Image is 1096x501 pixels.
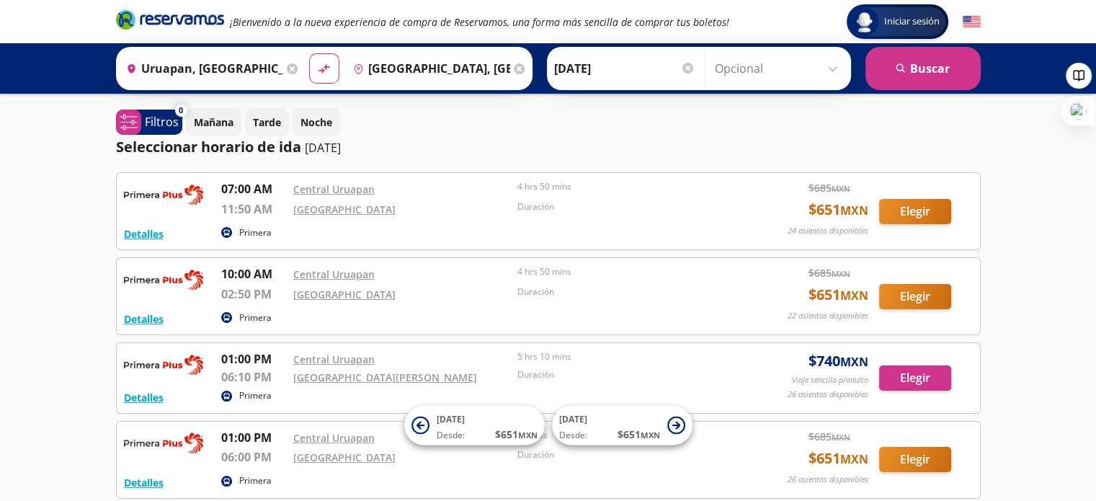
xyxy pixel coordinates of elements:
span: $ 685 [808,265,850,280]
p: [DATE] [305,139,341,156]
a: Brand Logo [116,9,224,35]
small: MXN [840,354,868,370]
span: Desde: [437,429,465,442]
span: $ 651 [618,427,660,442]
a: Central Uruapan [293,267,375,281]
small: MXN [840,203,868,218]
button: Noche [293,108,340,136]
span: $ 651 [808,199,868,221]
input: Buscar Destino [347,50,510,87]
img: RESERVAMOS [124,265,203,294]
button: Elegir [879,365,951,391]
p: 4 hrs 50 mins [517,180,735,193]
input: Opcional [715,50,844,87]
p: Mañana [194,115,233,130]
span: Iniciar sesión [878,14,945,29]
p: 01:00 PM [221,429,286,446]
em: ¡Bienvenido a la nueva experiencia de compra de Reservamos, una forma más sencilla de comprar tus... [230,15,729,29]
a: [GEOGRAPHIC_DATA] [293,288,396,301]
button: Elegir [879,199,951,224]
p: Duración [517,448,735,461]
i: Brand Logo [116,9,224,30]
p: 10:00 AM [221,265,286,283]
button: Detalles [124,226,164,241]
p: 11:50 AM [221,200,286,218]
span: [DATE] [437,413,465,425]
p: Seleccionar horario de ida [116,136,301,158]
p: 06:00 PM [221,448,286,466]
p: 5 hrs 10 mins [517,350,735,363]
button: Tarde [245,108,289,136]
span: $ 651 [495,427,538,442]
a: [GEOGRAPHIC_DATA][PERSON_NAME] [293,371,477,384]
span: [DATE] [559,413,587,425]
img: RESERVAMOS [124,429,203,458]
input: Elegir Fecha [554,50,695,87]
button: 0Filtros [116,110,182,135]
p: 01:00 PM [221,350,286,368]
p: Duración [517,200,735,213]
button: [DATE]Desde:$651MXN [552,406,692,445]
span: $ 651 [808,284,868,306]
span: Desde: [559,429,587,442]
p: Duración [517,368,735,381]
p: Filtros [145,113,179,130]
p: 07:00 AM [221,180,286,198]
span: 0 [179,105,183,117]
img: RESERVAMOS [124,180,203,209]
p: Duración [517,285,735,298]
a: [GEOGRAPHIC_DATA] [293,451,396,464]
a: Central Uruapan [293,182,375,196]
small: MXN [832,432,850,443]
a: Central Uruapan [293,353,375,366]
small: MXN [840,451,868,467]
span: $ 740 [808,350,868,372]
button: Detalles [124,390,164,405]
p: Primera [239,226,272,239]
p: 02:50 PM [221,285,286,303]
p: 24 asientos disponibles [788,225,868,237]
small: MXN [832,268,850,279]
p: 26 asientos disponibles [788,389,868,401]
p: 06:10 PM [221,368,286,386]
p: Primera [239,389,272,402]
a: Central Uruapan [293,431,375,445]
p: Primera [239,474,272,487]
p: Noche [300,115,332,130]
small: MXN [832,183,850,194]
small: MXN [518,430,538,440]
span: $ 685 [808,429,850,444]
button: Detalles [124,475,164,490]
span: $ 651 [808,448,868,469]
a: [GEOGRAPHIC_DATA] [293,203,396,216]
p: 22 asientos disponibles [788,310,868,322]
button: Elegir [879,284,951,309]
p: 4 hrs 50 mins [517,265,735,278]
p: 26 asientos disponibles [788,474,868,486]
button: Elegir [879,447,951,472]
input: Buscar Origen [120,50,283,87]
button: English [963,13,981,31]
button: [DATE]Desde:$651MXN [404,406,545,445]
small: MXN [641,430,660,440]
p: Viaje sencillo p/adulto [792,374,868,386]
button: Mañana [186,108,241,136]
span: $ 685 [808,180,850,195]
button: Buscar [865,47,981,90]
button: Detalles [124,311,164,327]
p: Primera [239,311,272,324]
p: Tarde [253,115,281,130]
img: RESERVAMOS [124,350,203,379]
small: MXN [840,288,868,303]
